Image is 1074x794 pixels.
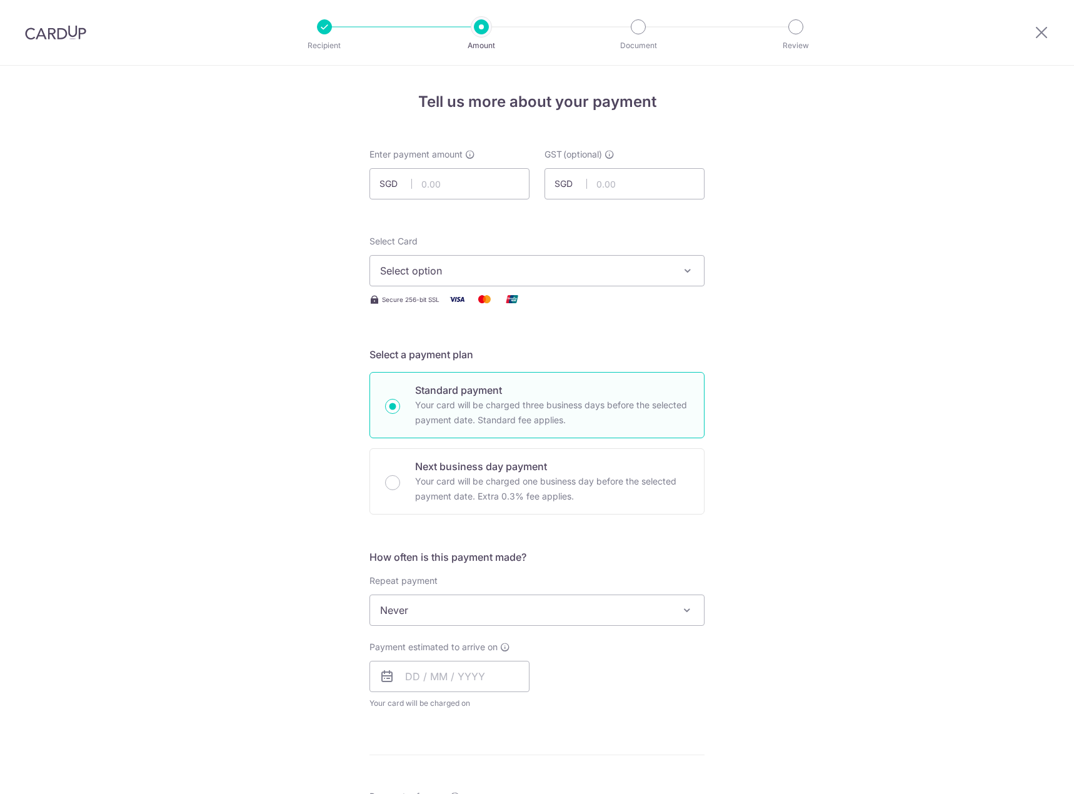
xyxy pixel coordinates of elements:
[555,178,587,190] span: SGD
[369,550,705,565] h5: How often is this payment made?
[369,595,705,626] span: Never
[592,39,685,52] p: Document
[435,39,528,52] p: Amount
[995,756,1061,788] iframe: Opens a widget where you can find more information
[545,148,562,161] span: GST
[415,459,689,474] p: Next business day payment
[415,398,689,428] p: Your card will be charged three business days before the selected payment date. Standard fee appl...
[369,641,498,653] span: Payment estimated to arrive on
[369,148,463,161] span: Enter payment amount
[750,39,842,52] p: Review
[380,263,671,278] span: Select option
[369,347,705,362] h5: Select a payment plan
[369,236,418,246] span: translation missing: en.payables.payment_networks.credit_card.summary.labels.select_card
[369,697,529,710] span: Your card will be charged on
[382,294,439,304] span: Secure 256-bit SSL
[369,575,438,587] label: Repeat payment
[379,178,412,190] span: SGD
[444,291,469,307] img: Visa
[25,25,86,40] img: CardUp
[369,168,529,199] input: 0.00
[472,291,497,307] img: Mastercard
[278,39,371,52] p: Recipient
[370,595,704,625] span: Never
[563,148,602,161] span: (optional)
[369,661,529,692] input: DD / MM / YYYY
[415,474,689,504] p: Your card will be charged one business day before the selected payment date. Extra 0.3% fee applies.
[545,168,705,199] input: 0.00
[499,291,524,307] img: Union Pay
[369,255,705,286] button: Select option
[369,91,705,113] h4: Tell us more about your payment
[415,383,689,398] p: Standard payment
